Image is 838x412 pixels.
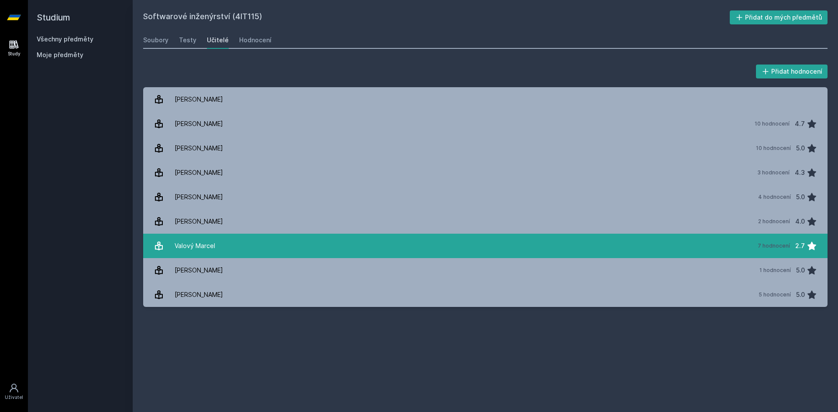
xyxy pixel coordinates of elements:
div: 1 hodnocení [759,267,791,274]
a: [PERSON_NAME] 2 hodnocení 4.0 [143,209,828,234]
a: Hodnocení [239,31,271,49]
div: [PERSON_NAME] [175,188,223,206]
span: Moje předměty [37,51,83,59]
div: 10 hodnocení [756,145,791,152]
div: 4.3 [795,164,805,181]
div: [PERSON_NAME] [175,262,223,279]
div: [PERSON_NAME] [175,91,223,108]
a: [PERSON_NAME] 10 hodnocení 4.7 [143,112,828,136]
a: Testy [179,31,196,49]
a: [PERSON_NAME] 4 hodnocení 5.0 [143,185,828,209]
button: Přidat hodnocení [756,65,828,78]
div: 5.0 [796,140,805,157]
div: Učitelé [207,36,229,44]
a: Soubory [143,31,168,49]
div: 5.0 [796,262,805,279]
div: [PERSON_NAME] [175,115,223,133]
div: Study [8,51,21,57]
div: 4 hodnocení [758,194,791,201]
div: 3 hodnocení [757,169,790,176]
div: Uživatel [5,394,23,401]
a: [PERSON_NAME] [143,87,828,112]
div: 7 hodnocení [758,242,790,249]
div: 5 hodnocení [759,291,791,298]
div: Soubory [143,36,168,44]
div: 4.7 [795,115,805,133]
div: 10 hodnocení [755,120,790,127]
a: [PERSON_NAME] 3 hodnocení 4.3 [143,160,828,185]
a: Valový Marcel 7 hodnocení 2.7 [143,234,828,258]
a: Všechny předměty [37,35,93,43]
div: [PERSON_NAME] [175,140,223,157]
a: Učitelé [207,31,229,49]
a: Uživatel [2,378,26,405]
div: [PERSON_NAME] [175,213,223,230]
button: Přidat do mých předmětů [730,10,828,24]
div: 2.7 [795,237,805,255]
a: [PERSON_NAME] 5 hodnocení 5.0 [143,283,828,307]
div: 2 hodnocení [758,218,790,225]
div: [PERSON_NAME] [175,286,223,303]
a: Study [2,35,26,61]
a: [PERSON_NAME] 10 hodnocení 5.0 [143,136,828,160]
a: [PERSON_NAME] 1 hodnocení 5.0 [143,258,828,283]
div: Valový Marcel [175,237,215,255]
div: 5.0 [796,286,805,303]
h2: Softwarové inženýrství (4IT115) [143,10,730,24]
div: 5.0 [796,188,805,206]
div: Testy [179,36,196,44]
div: 4.0 [795,213,805,230]
div: [PERSON_NAME] [175,164,223,181]
div: Hodnocení [239,36,271,44]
